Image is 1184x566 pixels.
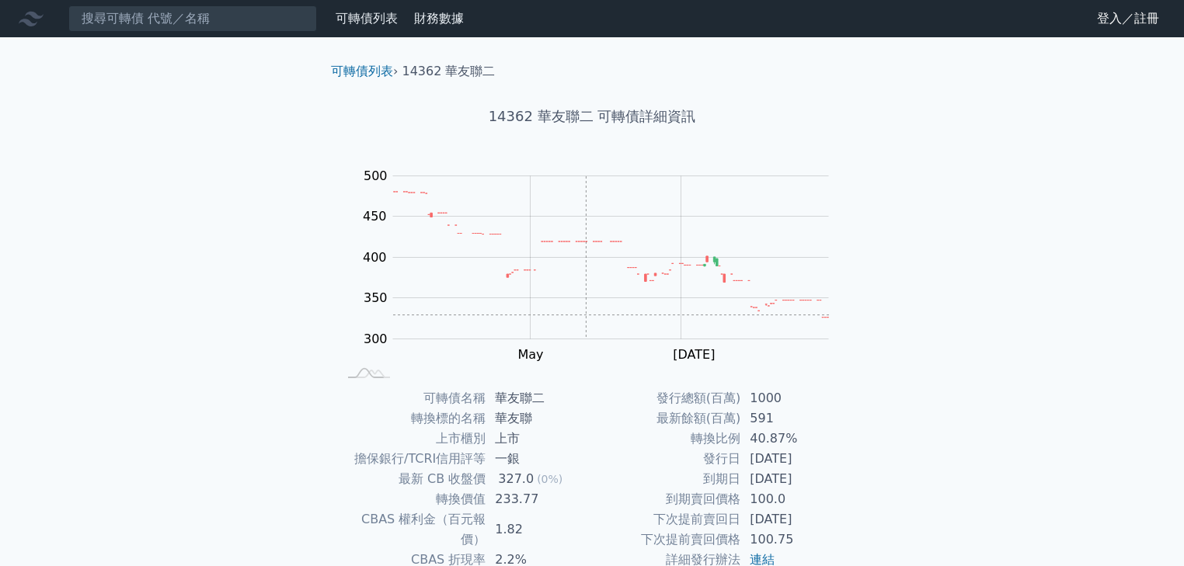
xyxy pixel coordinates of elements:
a: 登入／註冊 [1085,6,1172,31]
td: CBAS 權利金（百元報價） [337,509,486,550]
tspan: 450 [363,209,387,224]
a: 財務數據 [414,11,464,26]
span: (0%) [537,473,562,485]
tspan: 300 [364,332,388,346]
td: 上市櫃別 [337,429,486,449]
input: 搜尋可轉債 代號／名稱 [68,5,317,32]
td: 233.77 [486,489,592,509]
td: 華友聯二 [486,388,592,408]
h1: 14362 華友聯二 可轉債詳細資訊 [319,106,865,127]
td: 1.82 [486,509,592,550]
td: [DATE] [740,469,847,489]
g: Chart [355,168,852,394]
li: 14362 華友聯二 [402,62,496,81]
td: 591 [740,408,847,429]
td: 轉換比例 [592,429,740,449]
td: 上市 [486,429,592,449]
td: 可轉債名稱 [337,388,486,408]
td: 到期日 [592,469,740,489]
td: 發行日 [592,449,740,469]
tspan: May [517,347,543,362]
tspan: 400 [363,250,387,265]
td: 擔保銀行/TCRI信用評等 [337,449,486,469]
td: [DATE] [740,509,847,530]
td: 下次提前賣回價格 [592,530,740,550]
td: 1000 [740,388,847,408]
td: 40.87% [740,429,847,449]
td: 發行總額(百萬) [592,388,740,408]
a: 可轉債列表 [336,11,398,26]
td: 華友聯 [486,408,592,429]
td: 一銀 [486,449,592,469]
td: 轉換標的名稱 [337,408,486,429]
td: 100.75 [740,530,847,550]
td: 到期賣回價格 [592,489,740,509]
tspan: [DATE] [673,347,715,362]
td: 最新餘額(百萬) [592,408,740,429]
td: 最新 CB 收盤價 [337,469,486,489]
td: 下次提前賣回日 [592,509,740,530]
tspan: 500 [364,168,388,183]
a: 可轉債列表 [331,64,393,78]
tspan: 350 [364,290,388,305]
td: 轉換價值 [337,489,486,509]
td: 100.0 [740,489,847,509]
li: › [331,62,398,81]
div: 327.0 [495,469,537,489]
td: [DATE] [740,449,847,469]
